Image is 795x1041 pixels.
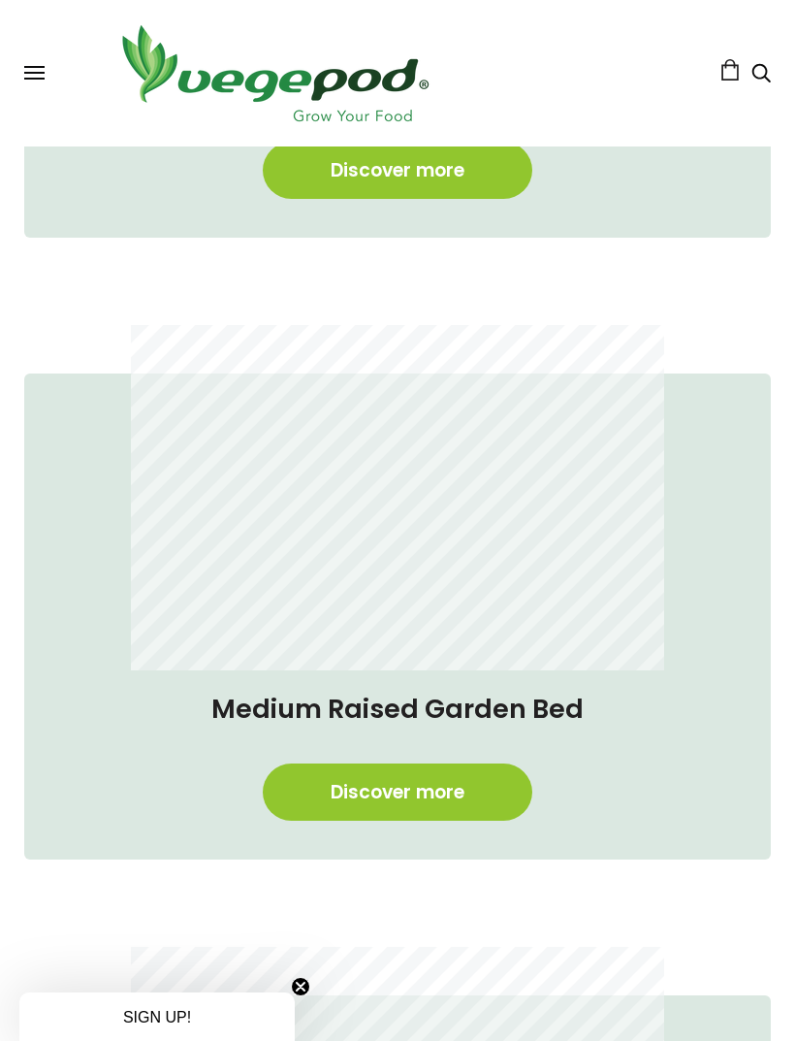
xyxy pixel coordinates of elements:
[105,19,444,127] img: Vegepod
[751,65,771,85] a: Search
[263,764,532,821] a: Discover more
[123,1009,191,1025] span: SIGN UP!
[263,142,532,199] a: Discover more
[291,977,310,996] button: Close teaser
[44,690,751,729] h4: Medium Raised Garden Bed
[19,992,295,1041] div: SIGN UP!Close teaser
